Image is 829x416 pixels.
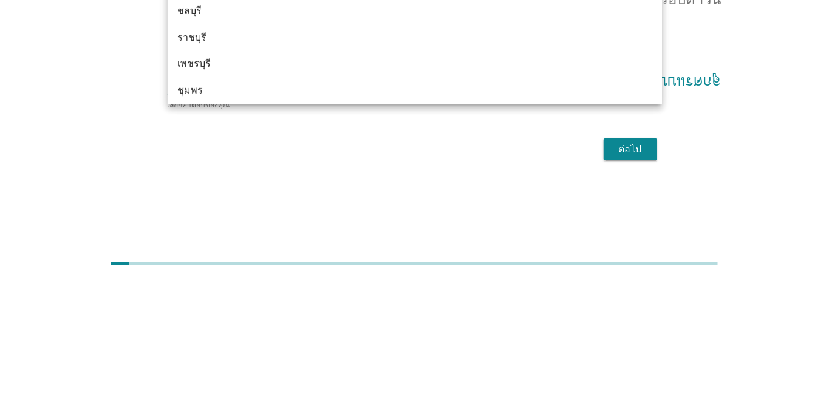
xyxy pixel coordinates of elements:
[177,116,225,128] font: ฉะเชิงเทรา
[604,276,657,298] button: ต่อไป
[168,238,230,247] font: เลือกคำตอบของคุณ
[177,142,202,154] font: ชลบุรี
[177,89,208,101] font: ชัยนาท
[619,281,642,292] font: ต่อไป
[177,63,220,74] font: เพชรบูรณ์
[177,195,211,206] font: เพชรบุรี
[177,222,203,233] font: ชุมพร
[177,169,206,180] font: ราชบุรี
